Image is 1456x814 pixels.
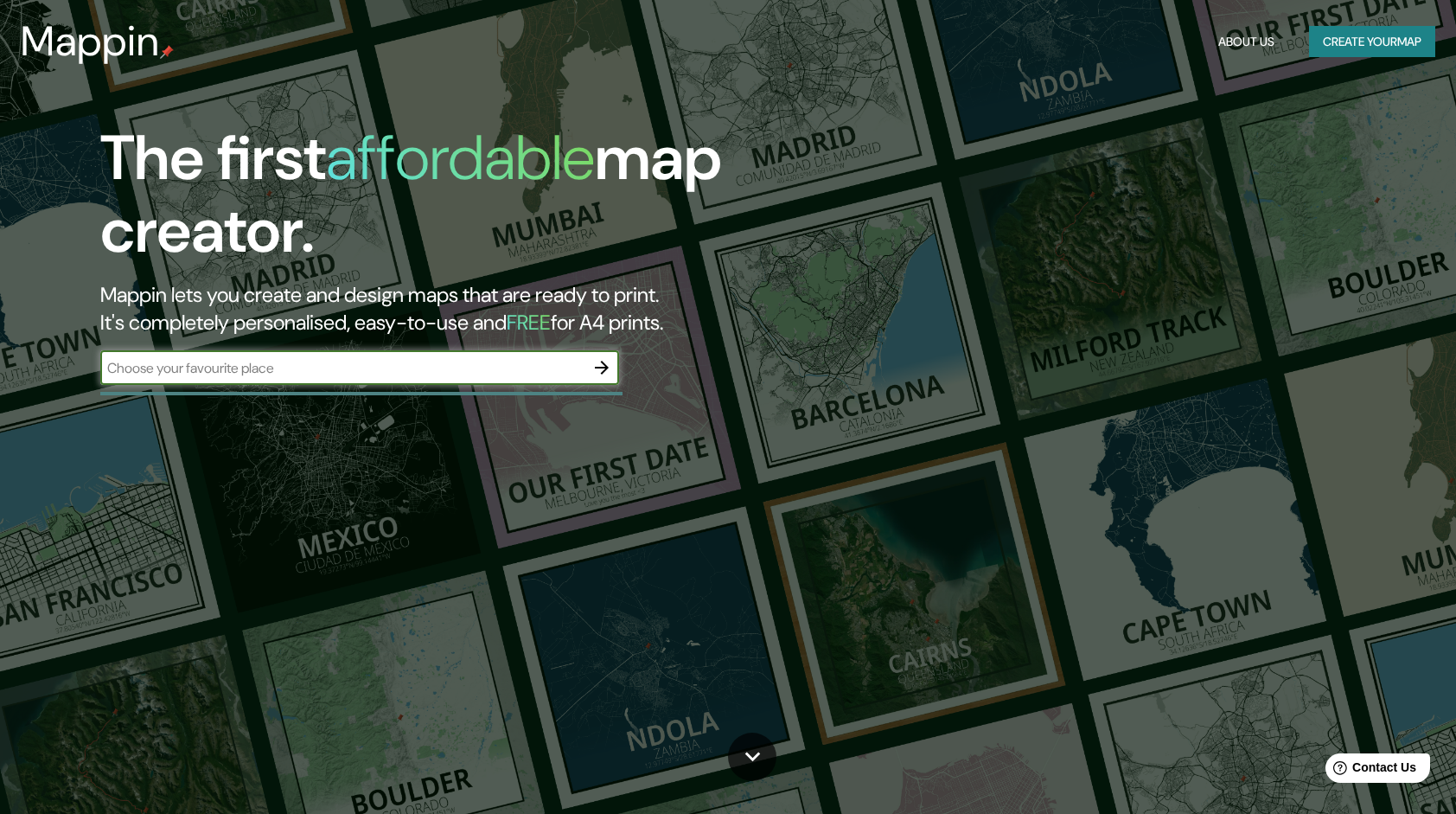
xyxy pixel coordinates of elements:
h5: FREE [507,309,551,336]
h3: Mappin [21,17,160,66]
h1: The first map creator. [100,122,828,281]
input: Choose your favourite place [100,358,584,378]
button: About Us [1211,26,1281,58]
h1: affordable [326,118,595,198]
img: mappin-pin [160,45,174,59]
h2: Mappin lets you create and design maps that are ready to print. It's completely personalised, eas... [100,281,828,336]
iframe: Help widget launcher [1302,747,1437,795]
button: Create yourmap [1309,26,1435,58]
